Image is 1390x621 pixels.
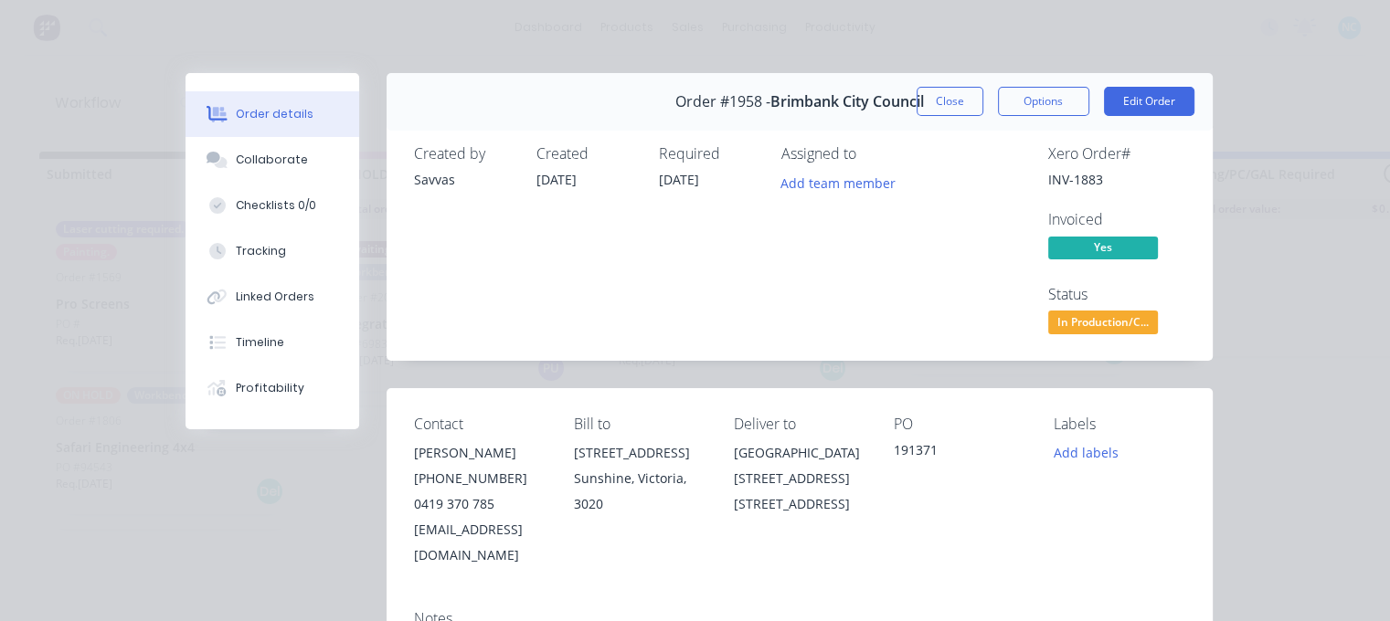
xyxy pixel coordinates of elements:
[917,87,983,116] button: Close
[659,145,759,163] div: Required
[536,171,577,188] span: [DATE]
[894,440,1024,466] div: 191371
[236,106,313,122] div: Order details
[781,145,964,163] div: Assigned to
[236,334,284,351] div: Timeline
[894,416,1024,433] div: PO
[186,228,359,274] button: Tracking
[236,243,286,259] div: Tracking
[414,466,545,491] div: [PHONE_NUMBER]
[186,274,359,320] button: Linked Orders
[1044,440,1128,465] button: Add labels
[734,416,865,433] div: Deliver to
[414,170,515,189] div: Savvas
[770,93,924,111] span: Brimbank City Council
[236,289,314,305] div: Linked Orders
[414,517,545,568] div: [EMAIL_ADDRESS][DOMAIN_NAME]
[781,170,906,195] button: Add team member
[1048,310,1158,338] button: In Production/C...
[186,365,359,411] button: Profitability
[186,320,359,365] button: Timeline
[414,491,545,517] div: 0419 370 785
[574,416,705,433] div: Bill to
[574,440,705,466] div: [STREET_ADDRESS]
[770,170,905,195] button: Add team member
[574,440,705,517] div: [STREET_ADDRESS]Sunshine, Victoria, 3020
[998,87,1089,116] button: Options
[236,380,304,396] div: Profitability
[574,466,705,517] div: Sunshine, Victoria, 3020
[414,416,545,433] div: Contact
[1048,237,1158,259] span: Yes
[414,145,515,163] div: Created by
[1104,87,1194,116] button: Edit Order
[414,440,545,466] div: [PERSON_NAME]
[659,171,699,188] span: [DATE]
[236,197,316,214] div: Checklists 0/0
[734,440,865,491] div: [GEOGRAPHIC_DATA] [STREET_ADDRESS]
[1048,170,1185,189] div: INV-1883
[186,137,359,183] button: Collaborate
[414,440,545,568] div: [PERSON_NAME][PHONE_NUMBER]0419 370 785[EMAIL_ADDRESS][DOMAIN_NAME]
[1054,416,1184,433] div: Labels
[675,93,770,111] span: Order #1958 -
[186,183,359,228] button: Checklists 0/0
[536,145,637,163] div: Created
[186,91,359,137] button: Order details
[1048,211,1185,228] div: Invoiced
[1048,286,1185,303] div: Status
[1048,310,1158,333] span: In Production/C...
[734,491,865,517] div: [STREET_ADDRESS]
[1048,145,1185,163] div: Xero Order #
[236,152,308,168] div: Collaborate
[734,440,865,517] div: [GEOGRAPHIC_DATA] [STREET_ADDRESS][STREET_ADDRESS]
